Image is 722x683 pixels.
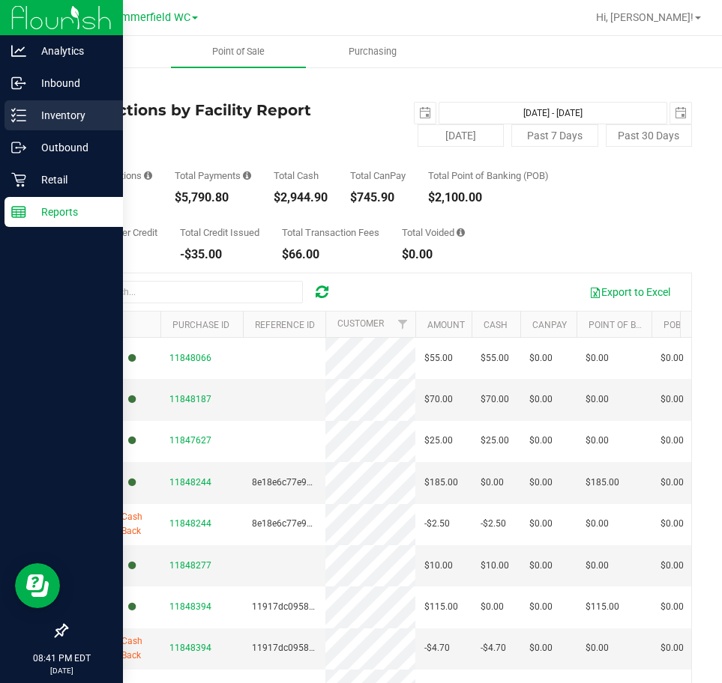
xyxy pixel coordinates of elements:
[481,351,509,365] span: $55.00
[586,476,619,490] span: $185.00
[586,434,609,448] span: $0.00
[15,563,60,608] iframe: Resource center
[391,312,415,337] a: Filter
[664,320,720,330] a: POB Manual
[169,477,211,488] span: 11848244
[484,320,508,330] a: Cash
[529,392,553,407] span: $0.00
[529,641,553,655] span: $0.00
[532,320,567,330] a: CanPay
[306,36,441,67] a: Purchasing
[144,171,152,180] i: Count of all successful payment transactions, possibly including voids, refunds, and cash-back fr...
[26,203,116,221] p: Reports
[169,643,211,653] span: 11848394
[255,320,315,330] a: Reference ID
[11,204,26,219] inline-svg: Reports
[7,652,116,665] p: 08:41 PM EDT
[337,318,384,329] a: Customer
[26,42,116,60] p: Analytics
[424,476,458,490] span: $185.00
[661,351,684,365] span: $0.00
[274,192,328,204] div: $2,944.90
[424,600,458,614] span: $115.00
[26,74,116,92] p: Inbound
[424,351,453,365] span: $55.00
[529,351,553,365] span: $0.00
[26,106,116,124] p: Inventory
[415,103,436,124] span: select
[169,560,211,571] span: 11848277
[26,171,116,189] p: Retail
[172,320,229,330] a: Purchase ID
[529,476,553,490] span: $0.00
[11,43,26,58] inline-svg: Analytics
[418,124,504,147] button: [DATE]
[580,279,680,305] button: Export to Excel
[66,102,379,118] h4: Transactions by Facility Report
[529,517,553,531] span: $0.00
[274,171,328,180] div: Total Cash
[529,434,553,448] span: $0.00
[7,665,116,676] p: [DATE]
[252,477,412,488] span: 8e18e6c77e991ff9db358772aa9e9703
[350,171,406,180] div: Total CanPay
[169,601,211,612] span: 11848394
[661,392,684,407] span: $0.00
[175,192,251,204] div: $5,790.80
[252,518,412,529] span: 8e18e6c77e991ff9db358772aa9e9703
[169,353,211,363] span: 11848066
[252,643,414,653] span: 11917dc09580b3fc20959e9dbee1465d
[402,228,465,237] div: Total Voided
[171,36,306,67] a: Point of Sale
[169,435,211,446] span: 11847627
[78,281,303,303] input: Search...
[661,559,684,573] span: $0.00
[661,476,684,490] span: $0.00
[424,392,453,407] span: $70.00
[457,228,465,237] i: Sum of all voided payment transaction amounts, excluding tips and transaction fees.
[328,45,417,58] span: Purchasing
[606,124,692,147] button: Past 30 Days
[661,600,684,614] span: $0.00
[596,11,694,23] span: Hi, [PERSON_NAME]!
[180,249,259,261] div: -$35.00
[529,600,553,614] span: $0.00
[670,103,691,124] span: select
[282,249,379,261] div: $66.00
[481,434,509,448] span: $25.00
[481,559,509,573] span: $10.00
[108,11,190,24] span: Summerfield WC
[529,559,553,573] span: $0.00
[586,517,609,531] span: $0.00
[424,517,450,531] span: -$2.50
[589,320,695,330] a: Point of Banking (POB)
[586,559,609,573] span: $0.00
[180,228,259,237] div: Total Credit Issued
[511,124,598,147] button: Past 7 Days
[26,139,116,157] p: Outbound
[661,434,684,448] span: $0.00
[427,320,465,330] a: Amount
[424,434,453,448] span: $25.00
[121,510,151,538] span: Cash Back
[169,394,211,404] span: 11848187
[11,172,26,187] inline-svg: Retail
[169,518,211,529] span: 11848244
[481,517,506,531] span: -$2.50
[586,641,609,655] span: $0.00
[481,476,504,490] span: $0.00
[252,601,414,612] span: 11917dc09580b3fc20959e9dbee1465d
[586,351,609,365] span: $0.00
[586,392,609,407] span: $0.00
[192,45,285,58] span: Point of Sale
[661,641,684,655] span: $0.00
[481,641,506,655] span: -$4.70
[402,249,465,261] div: $0.00
[424,559,453,573] span: $10.00
[481,600,504,614] span: $0.00
[243,171,251,180] i: Sum of all successful, non-voided payment transaction amounts, excluding tips and transaction fees.
[661,517,684,531] span: $0.00
[428,192,549,204] div: $2,100.00
[424,641,450,655] span: -$4.70
[481,392,509,407] span: $70.00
